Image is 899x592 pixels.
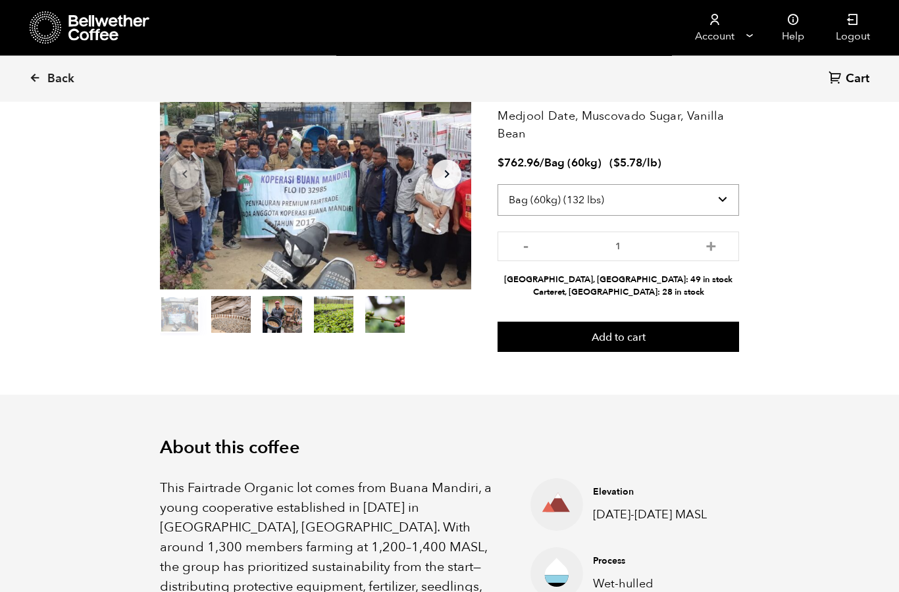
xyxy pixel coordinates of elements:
bdi: 762.96 [498,156,540,171]
span: Cart [846,71,869,87]
p: Medjool Date, Muscovado Sugar, Vanilla Bean [498,108,739,143]
h2: About this coffee [160,438,739,459]
h4: Process [593,555,718,568]
li: [GEOGRAPHIC_DATA], [GEOGRAPHIC_DATA]: 49 in stock [498,274,739,287]
span: $ [613,156,620,171]
span: / [540,156,544,171]
bdi: 5.78 [613,156,642,171]
a: Cart [829,70,873,88]
span: Bag (60kg) [544,156,602,171]
span: Back [47,71,74,87]
h2: Buana Mandiri ([DATE]) [498,81,739,103]
li: Carteret, [GEOGRAPHIC_DATA]: 28 in stock [498,287,739,299]
button: - [517,239,534,252]
p: [DATE]-[DATE] MASL [593,506,718,524]
button: + [703,239,719,252]
span: $ [498,156,504,171]
span: /lb [642,156,657,171]
h4: Elevation [593,486,718,499]
span: ( ) [609,156,661,171]
button: Add to cart [498,322,739,353]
